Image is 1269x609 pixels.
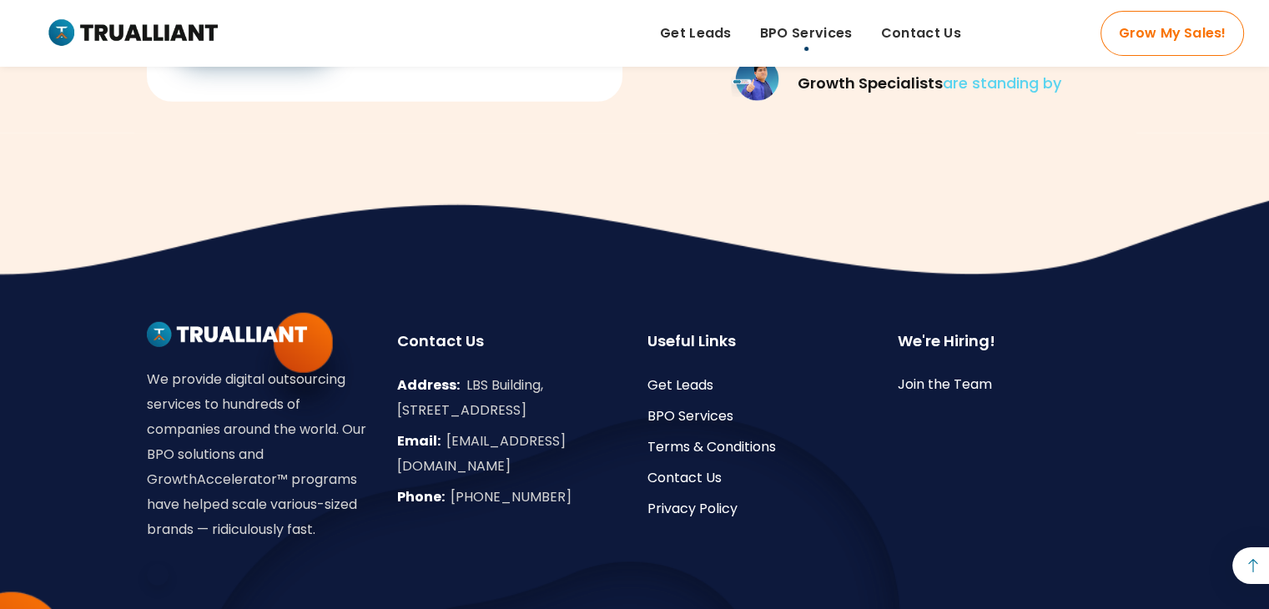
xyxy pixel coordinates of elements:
span: Phone: [397,487,445,506]
span: BPO Services [760,21,853,46]
span: are standing by [943,73,1061,93]
span: Contact Us [881,21,961,46]
a: Join the Team [898,375,992,394]
a: Privacy Policy [647,499,738,518]
span: Useful Links [647,330,736,351]
span: Address: [397,375,460,395]
span: Get Leads [660,21,732,46]
span: Email: [397,431,441,450]
a: Terms & Conditions [647,437,776,456]
a: Facebook [147,564,169,586]
a: [PHONE_NUMBER] [451,487,572,506]
span: Contact Us [397,330,484,351]
a: Get Leads [647,375,713,395]
span: LBS Building, [STREET_ADDRESS] [397,375,543,420]
span: We're Hiring! [898,330,995,351]
span: We provide digital outsourcing services to hundreds of companies around the world. Our BPO soluti... [147,370,366,539]
a: BPO Services [647,406,733,425]
a: Contact Us [647,468,722,487]
a: Grow My Sales! [1100,11,1244,56]
a: [EMAIL_ADDRESS][DOMAIN_NAME] [397,431,566,476]
h6: Growth Specialists [798,73,1061,93]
